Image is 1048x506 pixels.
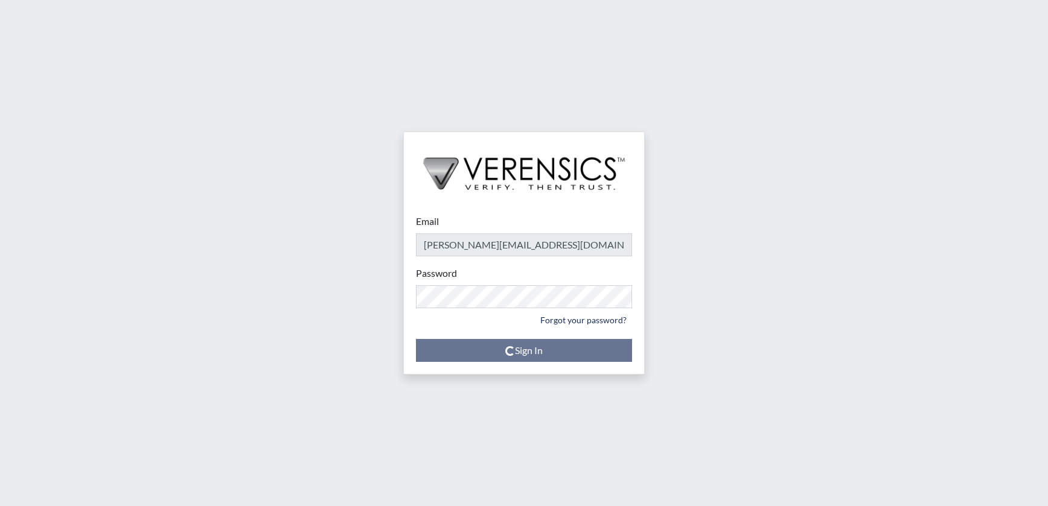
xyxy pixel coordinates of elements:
[416,266,457,280] label: Password
[416,214,439,229] label: Email
[416,339,632,362] button: Sign In
[535,311,632,329] a: Forgot your password?
[404,132,644,202] img: logo-wide-black.2aad4157.png
[416,233,632,256] input: Email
